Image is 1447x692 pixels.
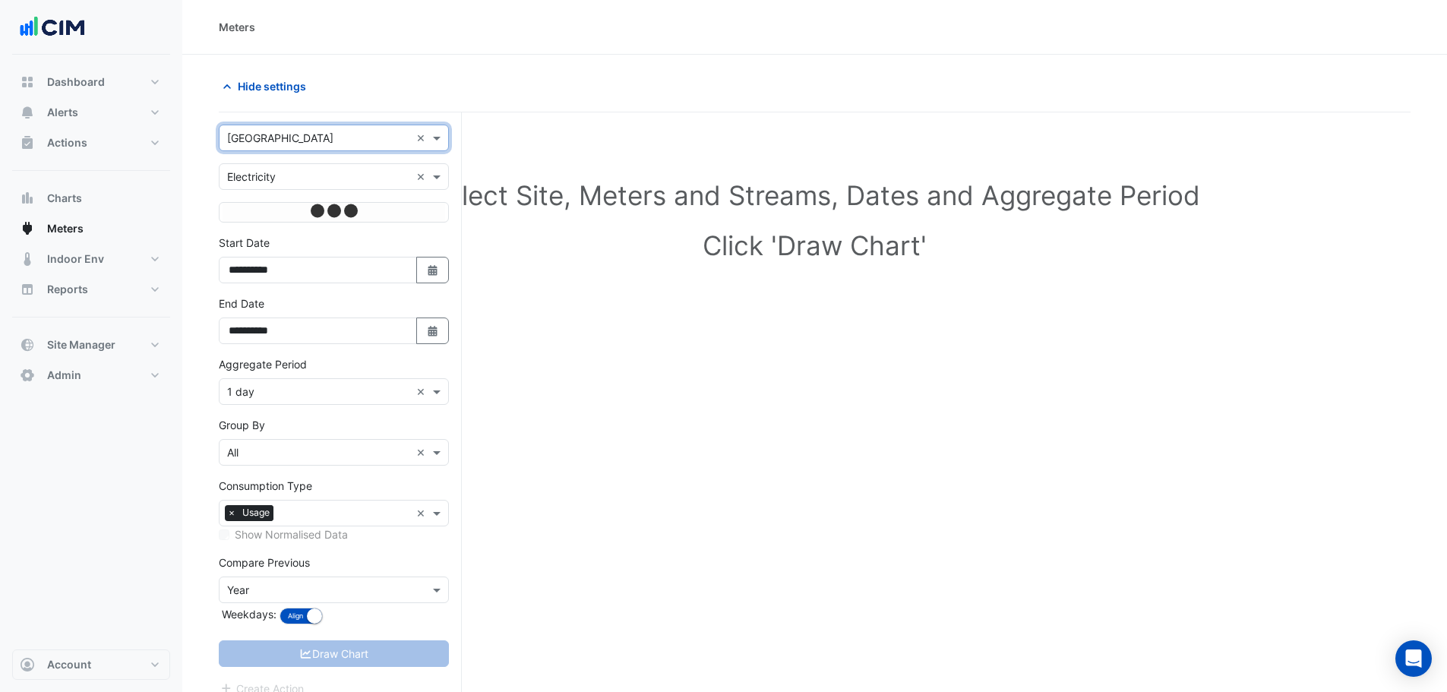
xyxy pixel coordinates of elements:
[219,356,307,372] label: Aggregate Period
[47,221,84,236] span: Meters
[12,244,170,274] button: Indoor Env
[219,606,276,622] label: Weekdays:
[416,444,429,460] span: Clear
[243,229,1386,261] h1: Click 'Draw Chart'
[20,135,35,150] app-icon: Actions
[219,73,316,100] button: Hide settings
[47,251,104,267] span: Indoor Env
[235,526,348,542] label: Show Normalised Data
[12,183,170,213] button: Charts
[20,191,35,206] app-icon: Charts
[12,128,170,158] button: Actions
[219,478,312,494] label: Consumption Type
[219,235,270,251] label: Start Date
[219,417,265,433] label: Group By
[47,191,82,206] span: Charts
[219,526,449,542] div: Select meters or streams to enable normalisation
[219,295,264,311] label: End Date
[243,179,1386,211] h1: Select Site, Meters and Streams, Dates and Aggregate Period
[47,135,87,150] span: Actions
[12,330,170,360] button: Site Manager
[20,251,35,267] app-icon: Indoor Env
[12,97,170,128] button: Alerts
[12,213,170,244] button: Meters
[416,505,429,521] span: Clear
[20,221,35,236] app-icon: Meters
[47,337,115,352] span: Site Manager
[12,274,170,305] button: Reports
[47,105,78,120] span: Alerts
[12,67,170,97] button: Dashboard
[219,555,310,570] label: Compare Previous
[416,384,429,400] span: Clear
[47,282,88,297] span: Reports
[47,657,91,672] span: Account
[238,78,306,94] span: Hide settings
[20,74,35,90] app-icon: Dashboard
[20,368,35,383] app-icon: Admin
[1395,640,1432,677] div: Open Intercom Messenger
[426,264,440,276] fa-icon: Select Date
[18,12,87,43] img: Company Logo
[47,74,105,90] span: Dashboard
[416,130,429,146] span: Clear
[225,505,239,520] span: ×
[426,324,440,337] fa-icon: Select Date
[20,105,35,120] app-icon: Alerts
[12,649,170,680] button: Account
[416,169,429,185] span: Clear
[12,360,170,390] button: Admin
[47,368,81,383] span: Admin
[20,282,35,297] app-icon: Reports
[20,337,35,352] app-icon: Site Manager
[219,19,255,35] div: Meters
[239,505,273,520] span: Usage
